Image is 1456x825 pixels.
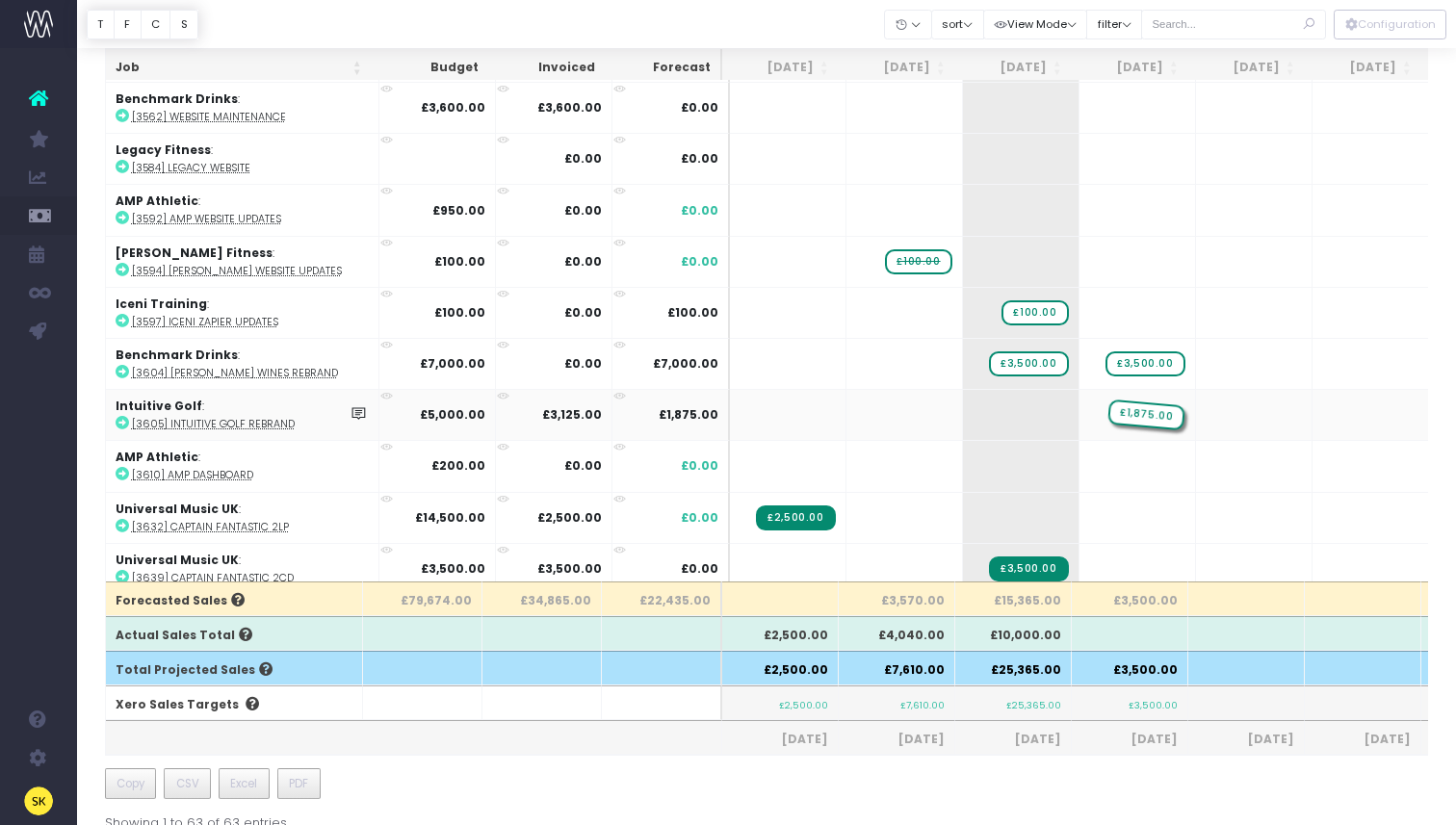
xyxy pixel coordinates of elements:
strong: Benchmark Drinks [116,347,238,363]
strong: £950.00 [432,202,485,219]
th: £2,500.00 [722,616,839,651]
strong: £3,500.00 [537,560,602,577]
th: Invoiced [488,49,605,87]
span: [DATE] [965,731,1061,748]
td: : [106,389,379,440]
button: filter [1086,10,1142,39]
td: : [106,236,379,287]
th: £3,500.00 [1072,651,1188,685]
th: £79,674.00 [363,581,482,616]
abbr: [3604] Barlow Wines Rebrand [132,366,338,380]
td: : [106,184,379,235]
span: CSV [176,775,199,792]
button: Configuration [1334,10,1446,39]
abbr: [3639] Captain Fantastic 2CD [132,571,294,585]
td: : [106,543,379,594]
th: Sep 25: activate to sort column ascending [1072,49,1188,87]
strong: £0.00 [564,150,602,167]
th: Job: activate to sort column ascending [106,49,372,87]
strong: Intuitive Golf [116,398,202,414]
span: £0.00 [681,560,718,578]
div: Vertical button group [87,10,198,39]
button: F [114,10,142,39]
strong: £3,500.00 [421,560,485,577]
button: S [169,10,198,39]
th: Oct 25: activate to sort column ascending [1188,49,1305,87]
abbr: [3632] Captain Fantastic 2LP [132,520,289,534]
strong: £0.00 [564,202,602,219]
td: : [106,133,379,184]
th: Total Projected Sales [106,651,363,685]
span: £0.00 [681,202,718,219]
strong: Legacy Fitness [116,142,211,158]
strong: £3,600.00 [421,99,485,116]
span: £1,875.00 [659,406,718,424]
small: £25,365.00 [1006,696,1061,711]
strong: Universal Music UK [116,552,239,568]
span: £0.00 [681,150,718,168]
td: : [106,287,379,338]
th: Budget [372,49,488,87]
strong: [PERSON_NAME] Fitness [116,245,273,261]
span: wayahead Sales Forecast Item [885,249,951,274]
th: Forecast [605,49,722,87]
span: £100.00 [667,304,718,322]
abbr: [3584] Legacy Website [132,161,250,175]
span: £0.00 [681,99,718,116]
button: Excel [219,768,270,799]
th: Nov 25: activate to sort column ascending [1305,49,1421,87]
abbr: [3605] Intuitive Golf Rebrand [132,417,295,431]
div: Vertical button group [1334,10,1446,39]
strong: £2,500.00 [537,509,602,526]
th: Jun 25: activate to sort column ascending [722,49,839,87]
span: £0.00 [681,457,718,475]
th: £25,365.00 [955,651,1072,685]
small: £7,610.00 [900,696,945,711]
strong: Iceni Training [116,296,207,312]
strong: Universal Music UK [116,501,239,517]
th: Actual Sales Total [106,616,363,651]
span: [DATE] [1081,731,1178,748]
span: wayahead Sales Forecast Item [1001,300,1068,325]
strong: £0.00 [564,253,602,270]
strong: £3,125.00 [542,406,602,423]
span: £7,000.00 [653,355,718,373]
span: £0.00 [681,253,718,271]
span: [DATE] [1314,731,1411,748]
span: [DATE] [732,731,828,748]
strong: £0.00 [564,355,602,372]
strong: AMP Athletic [116,193,198,209]
th: £22,435.00 [602,581,722,616]
span: wayahead Sales Forecast Item [989,351,1068,376]
th: £3,570.00 [839,581,955,616]
td: : [106,492,379,543]
button: PDF [277,768,321,799]
strong: £0.00 [564,457,602,474]
strong: Benchmark Drinks [116,90,238,107]
input: Search... [1141,10,1326,39]
span: Excel [230,775,257,792]
td: : [106,440,379,491]
button: sort [931,10,984,39]
span: Streamtime Invoice: 5677 – [3632] Captain Fantastic 2LP [756,505,835,530]
span: Forecasted Sales [116,592,245,609]
abbr: [3592] AMP Website Updates [132,212,281,226]
button: View Mode [983,10,1088,39]
td: : [106,338,379,389]
img: images/default_profile_image.png [24,786,53,815]
abbr: [3597] Iceni Zapier Updates [132,315,278,329]
span: wayahead Sales Forecast Item [1105,351,1184,376]
button: CSV [164,768,211,799]
strong: £14,500.00 [415,509,485,526]
button: C [141,10,171,39]
th: £4,040.00 [839,616,955,651]
th: £7,610.00 [839,651,955,685]
abbr: [3594] Orwell Website Updates [132,264,342,278]
th: £3,500.00 [1072,581,1188,616]
span: wayahead Sales Forecast Item [1107,400,1185,431]
span: £0.00 [681,509,718,527]
strong: £100.00 [434,253,485,270]
span: Streamtime Invoice: 5675 – [3639] Captain Fantastic 2CD [989,556,1068,581]
strong: £100.00 [434,304,485,321]
button: Copy [105,768,157,799]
